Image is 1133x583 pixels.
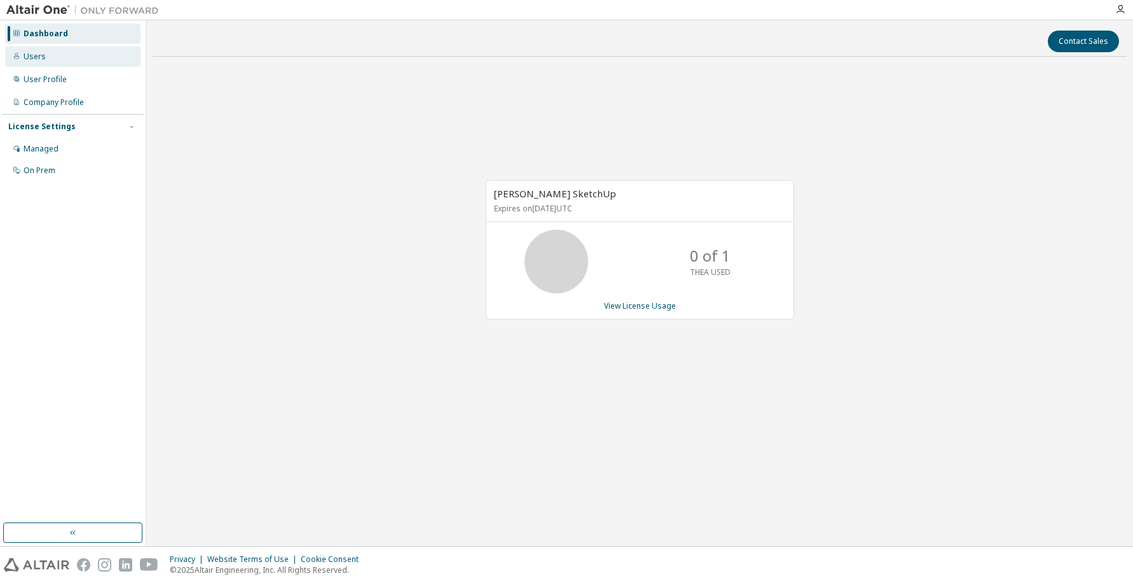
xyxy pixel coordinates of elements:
[690,267,731,277] p: THEA USED
[24,52,46,62] div: Users
[77,558,90,572] img: facebook.svg
[4,558,69,572] img: altair_logo.svg
[690,245,731,267] p: 0 of 1
[170,565,366,575] p: © 2025 Altair Engineering, Inc. All Rights Reserved.
[24,29,68,39] div: Dashboard
[170,554,207,565] div: Privacy
[1048,31,1119,52] button: Contact Sales
[207,554,301,565] div: Website Terms of Use
[494,203,783,214] p: Expires on [DATE] UTC
[604,300,676,311] a: View License Usage
[8,122,76,132] div: License Settings
[301,554,366,565] div: Cookie Consent
[24,74,67,85] div: User Profile
[98,558,111,572] img: instagram.svg
[119,558,132,572] img: linkedin.svg
[24,97,84,108] div: Company Profile
[140,558,158,572] img: youtube.svg
[494,187,616,200] span: [PERSON_NAME] SketchUp
[24,165,55,176] div: On Prem
[6,4,165,17] img: Altair One
[24,144,58,154] div: Managed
